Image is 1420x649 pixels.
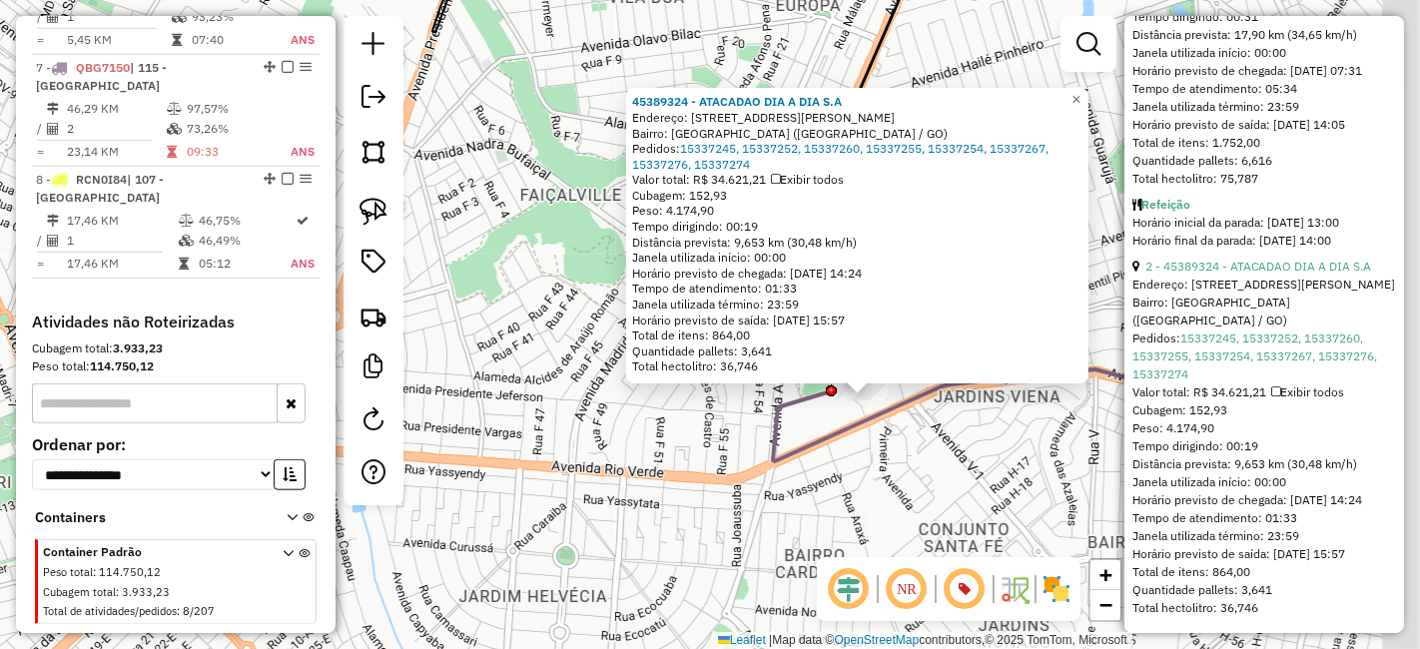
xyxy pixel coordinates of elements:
[66,7,171,27] td: 1
[632,343,1082,359] div: Quantidade pallets: 3,641
[718,633,766,647] a: Leaflet
[1132,294,1396,329] div: Bairro: [GEOGRAPHIC_DATA] ([GEOGRAPHIC_DATA] / GO)
[1041,573,1072,605] img: Exibir/Ocultar setores
[1132,134,1396,152] div: Total de itens: 1.752,00
[1132,98,1396,116] div: Janela utilizada término: 23:59
[1132,437,1396,455] div: Tempo dirigindo: 00:19
[1132,383,1396,401] div: Valor total: R$ 34.621,21
[90,358,154,373] strong: 114.750,12
[300,61,312,73] em: Opções
[632,266,1082,282] div: Horário previsto de chegada: [DATE] 14:24
[1090,560,1120,590] a: Zoom in
[290,30,316,50] td: ANS
[191,7,290,27] td: 93,23%
[1132,563,1396,581] div: Total de itens: 864,00
[1132,330,1377,381] a: 15337245, 15337252, 15337260, 15337255, 15337254, 15337267, 15337276, 15337274
[99,565,161,579] span: 114.750,12
[36,231,46,251] td: /
[36,60,167,93] span: | 115 - [GEOGRAPHIC_DATA]
[1132,329,1396,383] div: Pedidos:
[1132,232,1396,250] div: Horário final da parada: [DATE] 14:00
[1132,152,1396,170] div: Quantidade pallets: 6,616
[1132,26,1396,44] div: Distância prevista: 17,90 km (34,65 km/h)
[113,340,163,355] strong: 3.933,23
[36,7,46,27] td: /
[1132,545,1396,563] div: Horário previsto de saída: [DATE] 15:57
[32,432,320,456] label: Ordenar por:
[632,141,1082,172] div: Pedidos:
[1132,276,1396,294] div: Endereço: [STREET_ADDRESS][PERSON_NAME]
[47,215,59,227] i: Distância Total
[632,327,1082,343] div: Total de itens: 864,00
[359,303,387,330] img: Criar rota
[66,119,166,139] td: 2
[43,543,259,561] span: Container Padrão
[66,211,178,231] td: 17,46 KM
[47,103,59,115] i: Distância Total
[883,565,931,613] span: Ocultar NR
[1090,590,1120,620] a: Zoom out
[43,585,116,599] span: Cubagem total
[359,138,387,166] img: Selecionar atividades - polígono
[179,235,194,247] i: % de utilização da cubagem
[771,172,844,187] span: Exibir todos
[632,125,1082,141] div: Bairro: [GEOGRAPHIC_DATA] ([GEOGRAPHIC_DATA] / GO)
[999,573,1031,605] img: Fluxo de ruas
[632,94,1082,374] div: Tempo de atendimento: 01:33
[354,346,393,391] a: Criar modelo
[66,231,178,251] td: 1
[632,94,842,109] a: 45389324 - ATACADAO DIA A DIA S.A
[282,173,294,185] em: Finalizar rota
[1132,599,1396,617] div: Total hectolitro: 36,746
[36,30,46,50] td: =
[1271,384,1344,399] span: Exibir todos
[36,142,46,162] td: =
[1099,562,1112,587] span: +
[1132,62,1396,80] div: Horário previsto de chegada: [DATE] 07:31
[76,60,130,75] span: QBG7150
[177,604,180,618] span: :
[838,380,888,400] div: Atividade não roteirizada - ATACADAO DIA A DIA S.A
[352,295,395,338] a: Criar rota
[290,254,316,274] td: ANS
[93,565,96,579] span: :
[632,358,1082,374] div: Total hectolitro: 36,746
[66,30,171,50] td: 5,45 KM
[36,172,164,205] span: | 107 - [GEOGRAPHIC_DATA]
[47,11,59,23] i: Total de Atividades
[1132,170,1396,188] div: Total hectolitro: 75,787
[632,235,1082,251] div: Distância prevista: 9,653 km (30,48 km/h)
[1132,420,1214,435] span: Peso: 4.174,90
[116,585,119,599] span: :
[36,119,46,139] td: /
[1132,8,1396,26] div: Tempo dirigindo: 00:31
[264,61,276,73] em: Alterar sequência das rotas
[43,604,177,618] span: Total de atividades/pedidos
[1132,258,1396,617] div: Tempo de atendimento: 01:33
[1141,197,1190,212] strong: Refeição
[835,633,920,647] a: OpenStreetMap
[632,188,727,203] span: Cubagem: 152,93
[354,242,393,287] a: Vincular Rótulos
[32,339,320,357] div: Cubagem total:
[1132,455,1396,473] div: Distância prevista: 9,653 km (30,48 km/h)
[179,215,194,227] i: % de utilização do peso
[1068,24,1108,64] a: Exibir filtros
[32,313,320,331] h4: Atividades não Roteirizadas
[1132,581,1396,599] div: Quantidade pallets: 3,641
[43,565,93,579] span: Peso total
[825,565,873,613] span: Ocultar deslocamento
[186,99,268,119] td: 97,57%
[47,123,59,135] i: Total de Atividades
[268,142,316,162] td: ANS
[1132,473,1396,491] div: Janela utilizada início: 00:00
[198,254,290,274] td: 05:12
[632,219,1082,235] div: Tempo dirigindo: 00:19
[632,203,714,218] span: Peso: 4.174,90
[36,172,164,205] span: 8 -
[632,297,1082,313] div: Janela utilizada término: 23:59
[354,77,393,122] a: Exportar sessão
[297,215,309,227] i: Rota otimizada
[354,399,393,444] a: Reroteirizar Sessão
